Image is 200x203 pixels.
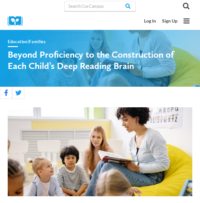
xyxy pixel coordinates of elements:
span: | [8,39,46,44]
a: Families [29,39,46,44]
button: Open menu [181,15,192,27]
nav: Secondary Mobile Navigation [141,15,180,27]
h1: Beyond Proficiency to the Construction of Each Child’s Deep Reading Brain [8,49,192,71]
a: Log In [141,15,159,27]
input: Search Cox Campus [64,1,135,11]
img: Cox Campus [8,16,27,26]
a: Education [8,39,28,44]
a: Sign Up [159,15,180,27]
